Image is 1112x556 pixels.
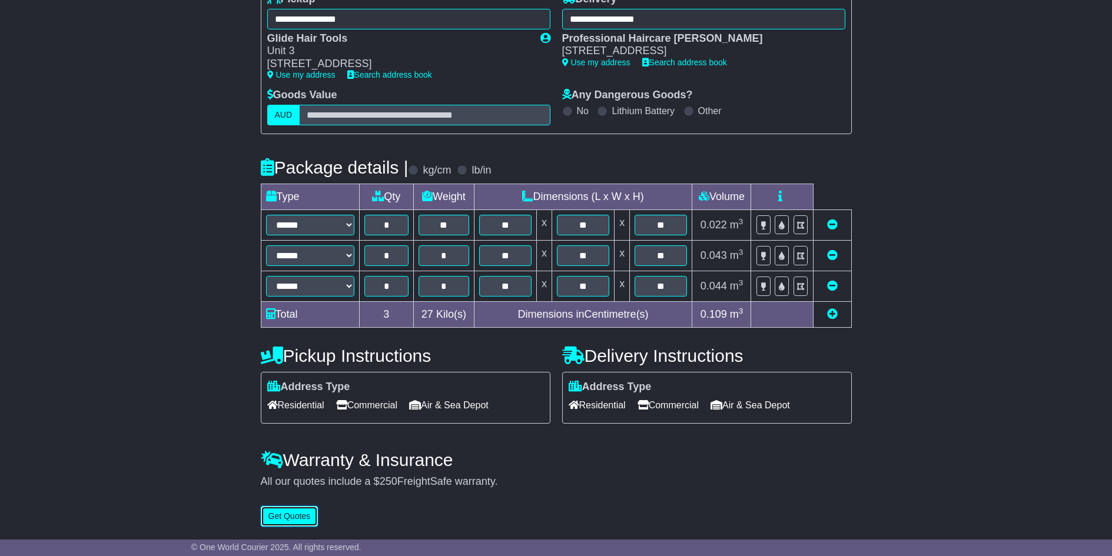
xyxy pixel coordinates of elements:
td: Type [261,184,359,209]
td: x [536,240,552,271]
label: No [577,105,589,116]
a: Remove this item [827,219,838,231]
div: [STREET_ADDRESS] [267,58,529,71]
span: m [730,249,743,261]
span: Commercial [336,396,397,414]
label: AUD [267,105,300,125]
span: m [730,219,743,231]
td: Dimensions (L x W x H) [474,184,692,209]
span: 27 [421,308,433,320]
div: Professional Haircare [PERSON_NAME] [562,32,834,45]
label: Goods Value [267,89,337,102]
a: Remove this item [827,249,838,261]
div: Unit 3 [267,45,529,58]
td: Total [261,301,359,327]
span: Residential [569,396,626,414]
a: Use my address [562,58,630,67]
td: Weight [414,184,474,209]
div: All our quotes include a $ FreightSafe warranty. [261,475,852,488]
a: Search address book [347,70,432,79]
td: x [615,271,630,301]
td: Dimensions in Centimetre(s) [474,301,692,327]
label: kg/cm [423,164,451,177]
div: Glide Hair Tools [267,32,529,45]
td: Volume [692,184,751,209]
span: m [730,280,743,292]
span: 0.022 [701,219,727,231]
label: Lithium Battery [612,105,675,116]
a: Remove this item [827,280,838,292]
a: Search address book [642,58,727,67]
sup: 3 [739,248,743,257]
td: x [615,209,630,240]
td: x [536,209,552,240]
label: Address Type [267,381,350,394]
span: 0.109 [701,308,727,320]
span: 0.044 [701,280,727,292]
sup: 3 [739,278,743,287]
div: [STREET_ADDRESS] [562,45,834,58]
td: Kilo(s) [414,301,474,327]
span: 250 [380,475,397,487]
h4: Pickup Instructions [261,346,550,365]
span: Air & Sea Depot [409,396,489,414]
a: Use my address [267,70,336,79]
td: x [536,271,552,301]
td: x [615,240,630,271]
a: Add new item [827,308,838,320]
td: 3 [359,301,414,327]
label: lb/in [472,164,491,177]
button: Get Quotes [261,506,318,527]
label: Other [698,105,722,116]
h4: Delivery Instructions [562,346,852,365]
h4: Package details | [261,158,409,177]
span: 0.043 [701,249,727,261]
td: Qty [359,184,414,209]
sup: 3 [739,217,743,226]
span: Air & Sea Depot [711,396,790,414]
sup: 3 [739,307,743,315]
span: m [730,308,743,320]
label: Any Dangerous Goods? [562,89,693,102]
label: Address Type [569,381,652,394]
span: Residential [267,396,324,414]
h4: Warranty & Insurance [261,450,852,470]
span: © One World Courier 2025. All rights reserved. [191,542,361,552]
span: Commercial [638,396,699,414]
